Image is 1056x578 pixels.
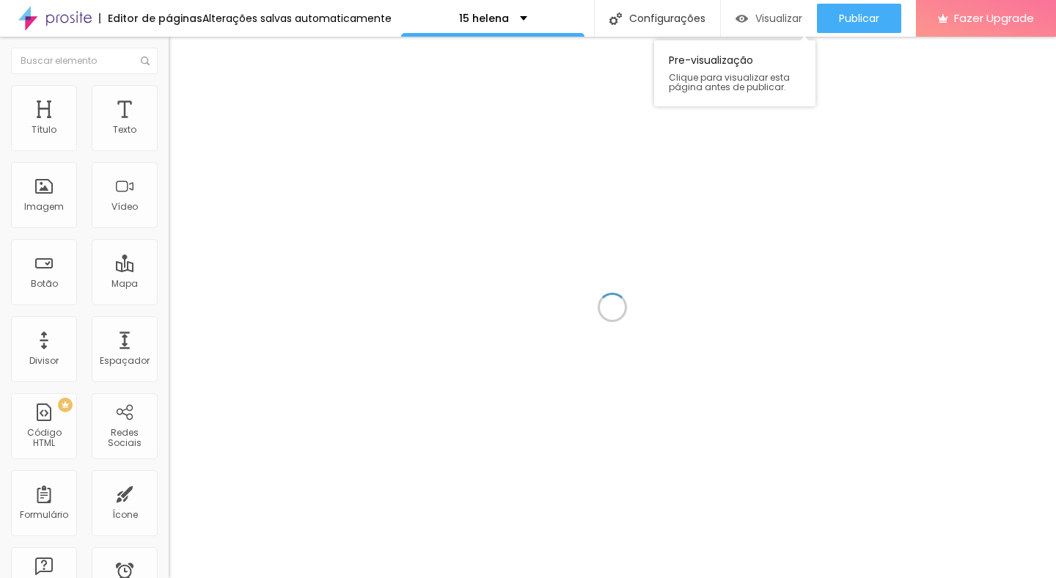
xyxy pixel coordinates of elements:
[24,202,64,212] div: Imagem
[736,12,748,25] img: view-1.svg
[111,279,138,289] div: Mapa
[112,510,138,520] div: Ícone
[20,510,68,520] div: Formulário
[29,356,59,366] div: Divisor
[95,428,153,449] div: Redes Sociais
[111,202,138,212] div: Vídeo
[755,12,802,24] span: Visualizar
[654,40,815,106] div: Pre-visualização
[31,279,58,289] div: Botão
[839,12,879,24] span: Publicar
[721,4,817,33] button: Visualizar
[202,13,392,23] div: Alterações salvas automaticamente
[609,12,622,25] img: Icone
[817,4,901,33] button: Publicar
[459,13,509,23] p: 15 helena
[113,125,136,135] div: Texto
[954,12,1034,24] span: Fazer Upgrade
[15,428,73,449] div: Código HTML
[11,48,158,74] input: Buscar elemento
[141,56,150,65] img: Icone
[32,125,56,135] div: Título
[669,73,801,92] span: Clique para visualizar esta página antes de publicar.
[99,13,202,23] div: Editor de páginas
[100,356,150,366] div: Espaçador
